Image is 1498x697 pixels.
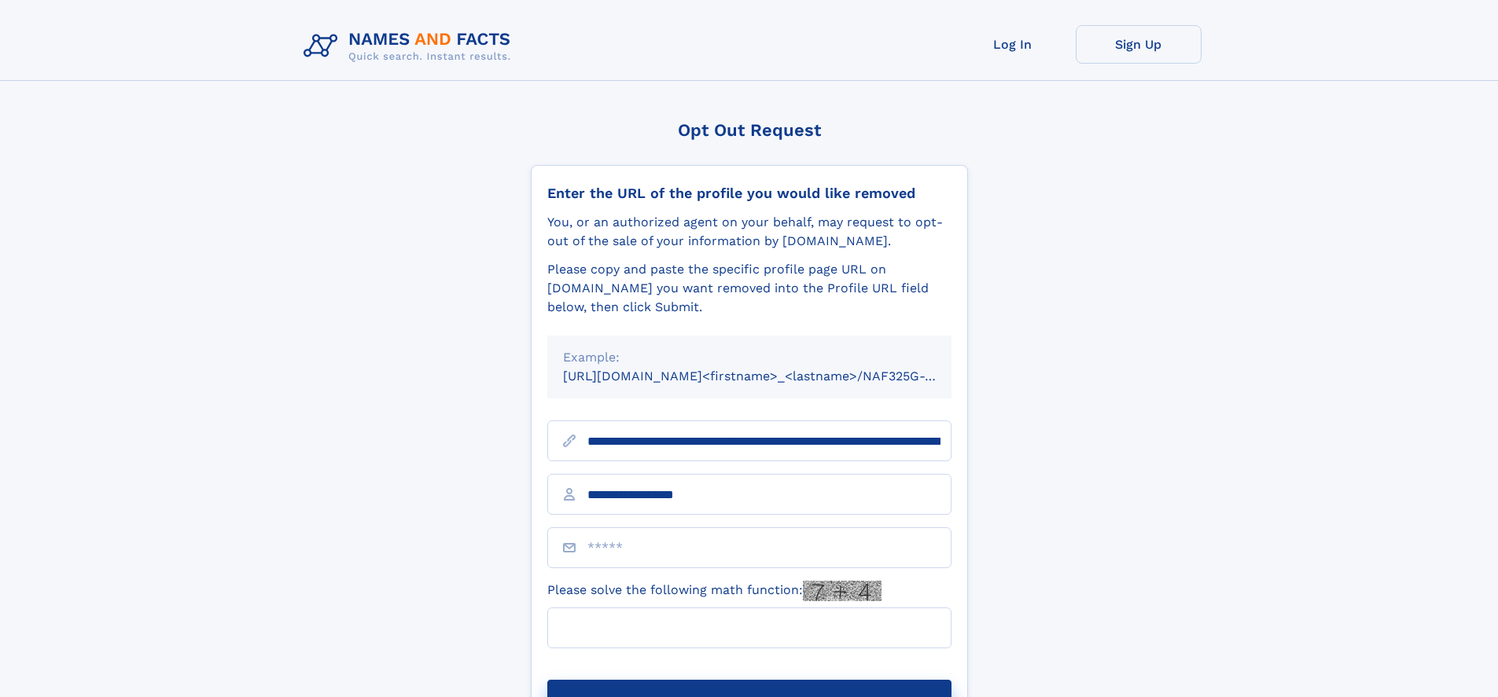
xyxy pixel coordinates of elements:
[297,25,524,68] img: Logo Names and Facts
[547,185,951,202] div: Enter the URL of the profile you would like removed
[531,120,968,140] div: Opt Out Request
[563,348,936,367] div: Example:
[1076,25,1202,64] a: Sign Up
[547,260,951,317] div: Please copy and paste the specific profile page URL on [DOMAIN_NAME] you want removed into the Pr...
[547,213,951,251] div: You, or an authorized agent on your behalf, may request to opt-out of the sale of your informatio...
[950,25,1076,64] a: Log In
[547,581,882,601] label: Please solve the following math function:
[563,369,981,383] small: [URL][DOMAIN_NAME]<firstname>_<lastname>/NAF325G-xxxxxxxx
